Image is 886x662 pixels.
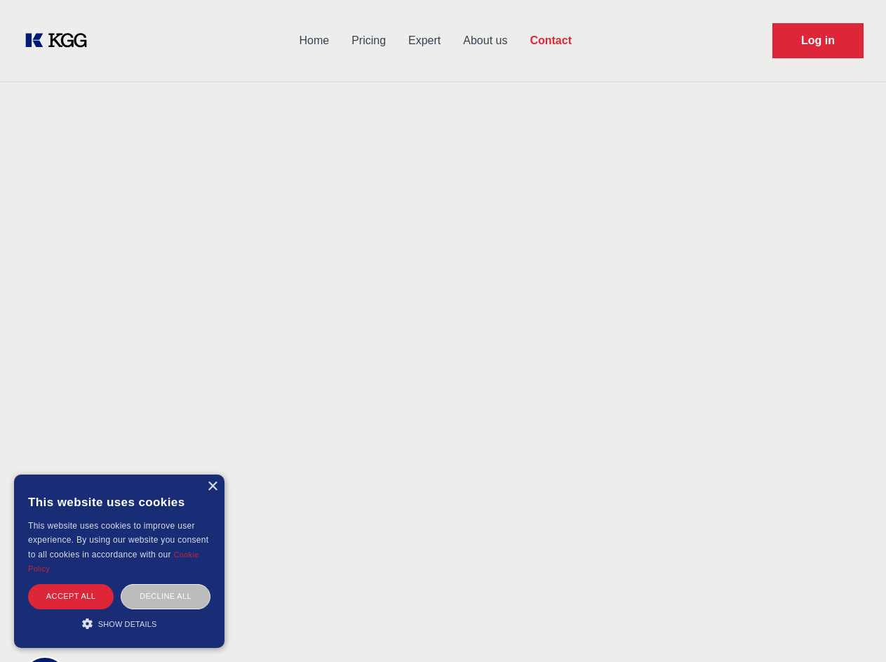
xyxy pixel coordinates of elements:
a: Home [288,22,340,59]
span: This website uses cookies to improve user experience. By using our website you consent to all coo... [28,521,208,560]
a: Contact [518,22,583,59]
a: Expert [397,22,452,59]
a: Cookie Policy [28,550,199,573]
div: Decline all [121,584,210,609]
iframe: Chat Widget [816,595,886,662]
div: This website uses cookies [28,485,210,519]
div: Close [207,482,217,492]
span: Show details [98,620,157,628]
a: Request Demo [772,23,864,58]
div: Show details [28,616,210,630]
a: About us [452,22,518,59]
a: KOL Knowledge Platform: Talk to Key External Experts (KEE) [22,29,98,52]
div: Accept all [28,584,114,609]
a: Pricing [340,22,397,59]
